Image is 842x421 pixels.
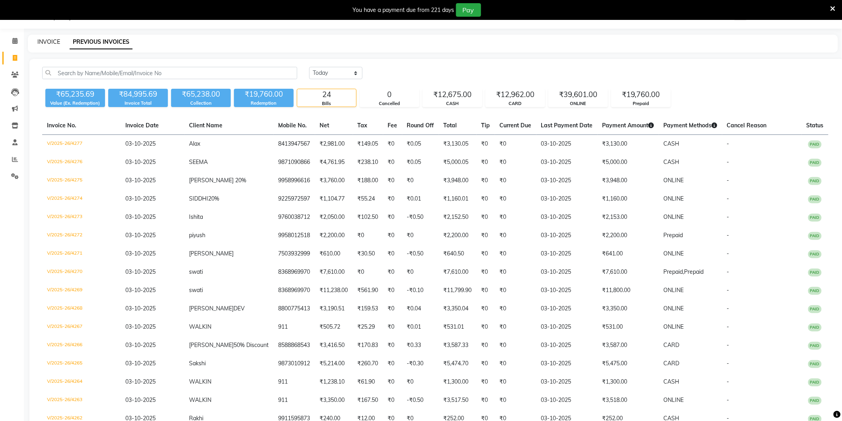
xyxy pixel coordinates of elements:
[808,159,822,167] span: PAID
[126,158,156,166] span: 03-10-2025
[42,263,121,281] td: V/2025-26/4270
[598,135,659,154] td: ₹3,130.00
[234,341,269,349] span: 50% Discount
[206,323,212,330] span: IN
[439,135,477,154] td: ₹3,130.05
[126,287,156,294] span: 03-10-2025
[477,281,495,300] td: ₹0
[126,140,156,147] span: 03-10-2025
[126,396,156,403] span: 03-10-2025
[727,122,767,129] span: Cancel Reason
[439,226,477,245] td: ₹2,200.00
[664,122,717,129] span: Payment Methods
[189,323,206,330] span: WALK
[315,245,353,263] td: ₹610.00
[727,232,729,239] span: -
[808,305,822,313] span: PAID
[549,100,608,107] div: ONLINE
[439,355,477,373] td: ₹5,474.70
[486,100,545,107] div: CARD
[126,195,156,202] span: 03-10-2025
[274,336,315,355] td: 8588868543
[500,122,532,129] span: Current Due
[477,245,495,263] td: ₹0
[42,245,121,263] td: V/2025-26/4271
[274,300,315,318] td: 8800775413
[456,3,481,17] button: Pay
[549,89,608,100] div: ₹39,601.00
[664,177,684,184] span: ONLINE
[664,195,684,202] span: ONLINE
[598,355,659,373] td: ₹5,475.00
[189,158,208,166] span: SEEMA
[727,250,729,257] span: -
[126,177,156,184] span: 03-10-2025
[42,318,121,336] td: V/2025-26/4267
[808,342,822,350] span: PAID
[206,378,212,385] span: IN
[439,336,477,355] td: ₹3,587.33
[727,323,729,330] span: -
[353,281,383,300] td: ₹561.90
[495,208,536,226] td: ₹0
[664,305,684,312] span: ONLINE
[383,153,402,172] td: ₹0
[353,226,383,245] td: ₹0
[402,190,439,208] td: ₹0.01
[684,268,704,275] span: Prepaid
[383,318,402,336] td: ₹0
[315,263,353,281] td: ₹7,610.00
[495,245,536,263] td: ₹0
[126,341,156,349] span: 03-10-2025
[536,226,598,245] td: 03-10-2025
[274,226,315,245] td: 9958012518
[353,245,383,263] td: ₹30.50
[315,226,353,245] td: ₹2,200.00
[189,122,223,129] span: Client Name
[727,195,729,202] span: -
[536,190,598,208] td: 03-10-2025
[315,318,353,336] td: ₹505.72
[439,263,477,281] td: ₹7,610.00
[477,373,495,391] td: ₹0
[189,268,203,275] span: swati
[598,263,659,281] td: ₹7,610.00
[808,360,822,368] span: PAID
[108,100,168,107] div: Invoice Total
[388,122,398,129] span: Fee
[126,213,156,220] span: 03-10-2025
[383,373,402,391] td: ₹0
[598,226,659,245] td: ₹2,200.00
[664,140,680,147] span: CASH
[320,122,329,129] span: Net
[808,140,822,148] span: PAID
[42,336,121,355] td: V/2025-26/4266
[274,190,315,208] td: 9225972597
[495,391,536,409] td: ₹0
[495,153,536,172] td: ₹0
[808,177,822,185] span: PAID
[45,100,105,107] div: Value (Ex. Redemption)
[189,341,234,349] span: [PERSON_NAME]
[402,172,439,190] td: ₹0
[234,89,294,100] div: ₹19,760.00
[808,195,822,203] span: PAID
[402,318,439,336] td: ₹0.01
[315,373,353,391] td: ₹1,238.10
[171,100,231,107] div: Collection
[315,153,353,172] td: ₹4,761.95
[42,373,121,391] td: V/2025-26/4264
[402,355,439,373] td: -₹0.30
[42,281,121,300] td: V/2025-26/4269
[353,373,383,391] td: ₹61.90
[383,281,402,300] td: ₹0
[383,336,402,355] td: ₹0
[612,100,670,107] div: Prepaid
[383,245,402,263] td: ₹0
[477,336,495,355] td: ₹0
[477,318,495,336] td: ₹0
[598,281,659,300] td: ₹11,800.00
[234,305,245,312] span: DEV
[598,172,659,190] td: ₹3,948.00
[477,391,495,409] td: ₹0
